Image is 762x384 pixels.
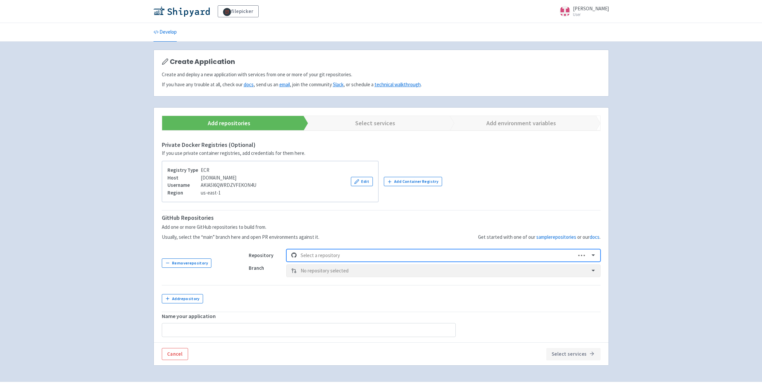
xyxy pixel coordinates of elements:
[556,6,609,17] a: [PERSON_NAME] User
[153,23,177,42] a: Develop
[162,81,601,89] p: If you have any trouble at all, check our , send us an , join the community , or schedule a .
[162,214,214,221] strong: GitHub Repositories
[478,233,601,241] p: Get started with one of our or our .
[590,234,600,240] a: docs
[167,174,256,182] div: [DOMAIN_NAME]
[162,150,601,157] div: If you use private container registries, add credentials for them here.
[162,223,319,231] p: Add one or more GitHub repositories to build from.
[244,81,254,88] a: docs
[162,313,601,319] h5: Name your application
[249,252,273,258] strong: Repository
[167,182,190,188] b: Username
[298,116,444,130] a: Select services
[153,6,210,17] img: Shipyard logo
[167,167,198,173] b: Registry Type
[573,5,609,12] span: [PERSON_NAME]
[170,58,235,66] span: Create Application
[218,5,259,17] a: filepicker
[167,167,256,174] div: ECR
[384,177,442,186] button: Add Container Registry
[375,81,421,88] a: technical walkthrough
[351,177,373,186] button: Edit
[162,71,601,79] p: Create and deploy a new application with services from one or more of your git repositories.
[162,348,188,360] a: Cancel
[546,348,601,360] button: Select services
[444,116,590,130] a: Add environment variables
[167,182,256,189] div: AKIA5I6QWRDZVFEKON4U
[162,258,212,268] button: Removerepository
[152,116,298,130] a: Add repositories
[167,190,183,196] b: Region
[333,81,344,88] a: Slack
[573,12,609,17] small: User
[249,265,264,271] strong: Branch
[162,233,319,241] p: Usually, select the “main” branch here and open PR environments against it.
[167,175,178,181] b: Host
[279,81,290,88] a: email
[162,294,203,303] button: Addrepository
[162,142,601,148] h4: Private Docker Registries (Optional)
[536,234,576,240] a: samplerepositories
[167,189,256,197] div: us-east-1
